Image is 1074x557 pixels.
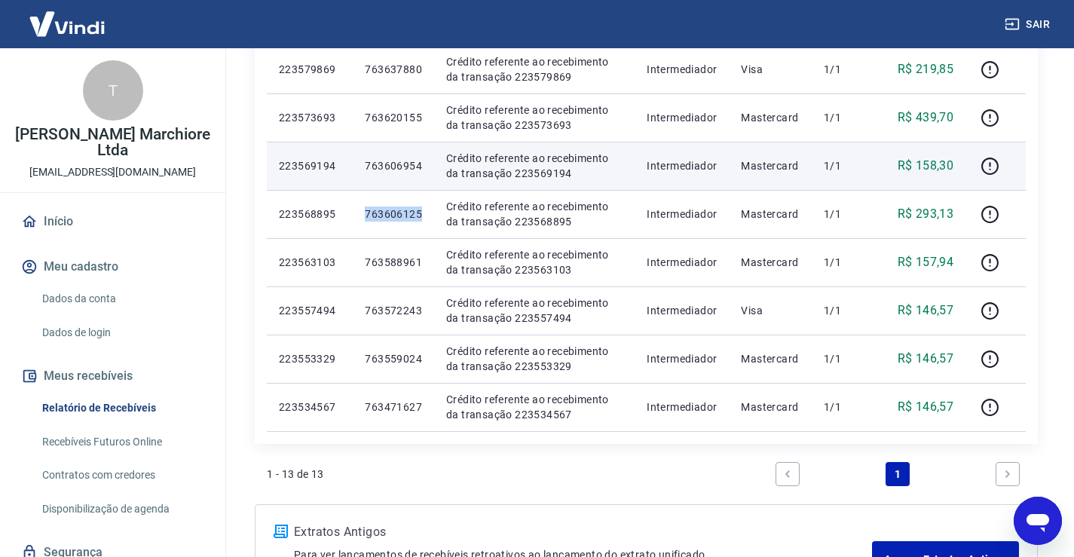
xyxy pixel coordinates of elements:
p: 763620155 [365,110,422,125]
p: Intermediador [647,110,717,125]
iframe: Botão para abrir a janela de mensagens [1014,497,1062,545]
p: [PERSON_NAME] Marchiore Ltda [12,127,213,158]
p: 763471627 [365,399,422,415]
a: Início [18,205,207,238]
p: 1 - 13 de 13 [267,467,324,482]
p: Visa [741,62,800,77]
p: 223569194 [279,158,341,173]
p: 1/1 [824,255,868,270]
p: R$ 146,57 [898,301,954,320]
a: Next page [996,462,1020,486]
p: 763606954 [365,158,422,173]
p: 763637880 [365,62,422,77]
a: Relatório de Recebíveis [36,393,207,424]
a: Recebíveis Futuros Online [36,427,207,458]
p: Mastercard [741,399,800,415]
p: Intermediador [647,255,717,270]
button: Meus recebíveis [18,360,207,393]
p: 1/1 [824,399,868,415]
p: Crédito referente ao recebimento da transação 223579869 [446,54,623,84]
p: 223563103 [279,255,341,270]
p: R$ 219,85 [898,60,954,78]
p: Mastercard [741,158,800,173]
p: Crédito referente ao recebimento da transação 223563103 [446,247,623,277]
p: R$ 293,13 [898,205,954,223]
a: Previous page [776,462,800,486]
p: Crédito referente ao recebimento da transação 223534567 [446,392,623,422]
p: Extratos Antigos [294,523,872,541]
a: Page 1 is your current page [886,462,910,486]
p: 1/1 [824,158,868,173]
p: 1/1 [824,303,868,318]
p: 763559024 [365,351,422,366]
p: Intermediador [647,351,717,366]
p: Intermediador [647,399,717,415]
p: 223534567 [279,399,341,415]
img: ícone [274,525,288,538]
button: Sair [1002,11,1056,38]
p: 763606125 [365,207,422,222]
p: 763588961 [365,255,422,270]
p: 1/1 [824,62,868,77]
p: Crédito referente ao recebimento da transação 223569194 [446,151,623,181]
p: [EMAIL_ADDRESS][DOMAIN_NAME] [29,164,196,180]
p: 223573693 [279,110,341,125]
p: 223557494 [279,303,341,318]
p: Crédito referente ao recebimento da transação 223557494 [446,295,623,326]
p: Mastercard [741,255,800,270]
ul: Pagination [770,456,1026,492]
p: R$ 146,57 [898,350,954,368]
p: 223579869 [279,62,341,77]
p: 223568895 [279,207,341,222]
p: Intermediador [647,207,717,222]
p: 223553329 [279,351,341,366]
p: 1/1 [824,207,868,222]
img: Vindi [18,1,116,47]
p: Intermediador [647,303,717,318]
p: 1/1 [824,351,868,366]
p: Crédito referente ao recebimento da transação 223568895 [446,199,623,229]
p: Mastercard [741,207,800,222]
p: R$ 439,70 [898,109,954,127]
p: Mastercard [741,351,800,366]
a: Disponibilização de agenda [36,494,207,525]
p: Intermediador [647,62,717,77]
p: R$ 158,30 [898,157,954,175]
p: Intermediador [647,158,717,173]
p: Crédito referente ao recebimento da transação 223553329 [446,344,623,374]
button: Meu cadastro [18,250,207,283]
a: Dados de login [36,317,207,348]
a: Contratos com credores [36,460,207,491]
a: Dados da conta [36,283,207,314]
p: 1/1 [824,110,868,125]
p: R$ 157,94 [898,253,954,271]
p: Crédito referente ao recebimento da transação 223573693 [446,103,623,133]
p: Mastercard [741,110,800,125]
div: T [83,60,143,121]
p: 763572243 [365,303,422,318]
p: R$ 146,57 [898,398,954,416]
p: Visa [741,303,800,318]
